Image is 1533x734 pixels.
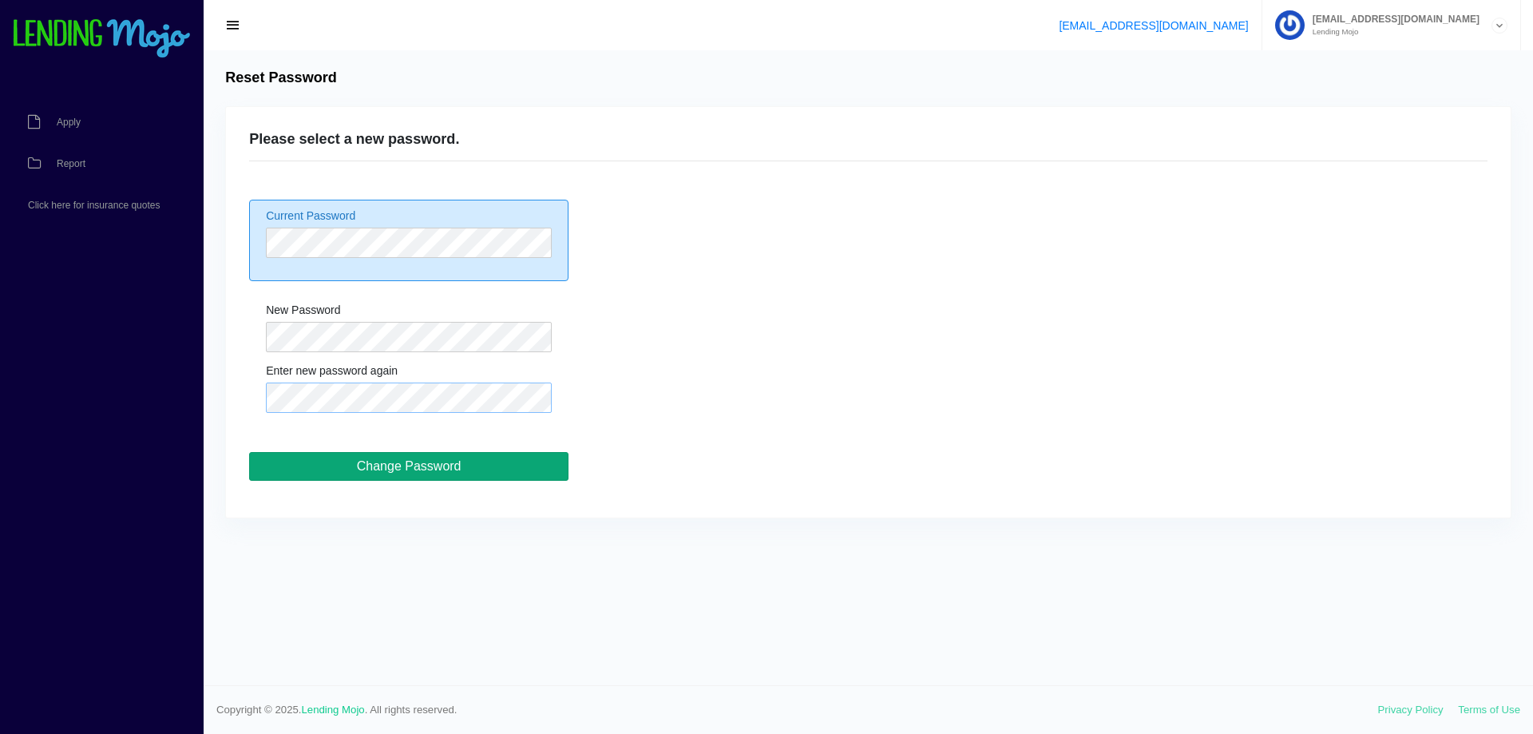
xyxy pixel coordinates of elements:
img: logo-small.png [12,19,192,59]
a: [EMAIL_ADDRESS][DOMAIN_NAME] [1059,19,1248,32]
small: Lending Mojo [1305,28,1480,36]
a: Lending Mojo [302,704,365,716]
span: Click here for insurance quotes [28,200,160,210]
span: Report [57,159,85,169]
img: Profile image [1275,10,1305,40]
a: Privacy Policy [1378,704,1444,716]
a: Terms of Use [1458,704,1520,716]
span: Apply [57,117,81,127]
span: [EMAIL_ADDRESS][DOMAIN_NAME] [1305,14,1480,24]
h4: Reset Password [225,69,337,87]
label: Current Password [266,210,355,221]
label: Enter new password again [266,365,398,376]
h4: Please select a new password. [249,131,1487,149]
input: Change Password [249,452,568,481]
label: New Password [266,304,340,315]
span: Copyright © 2025. . All rights reserved. [216,702,1378,718]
